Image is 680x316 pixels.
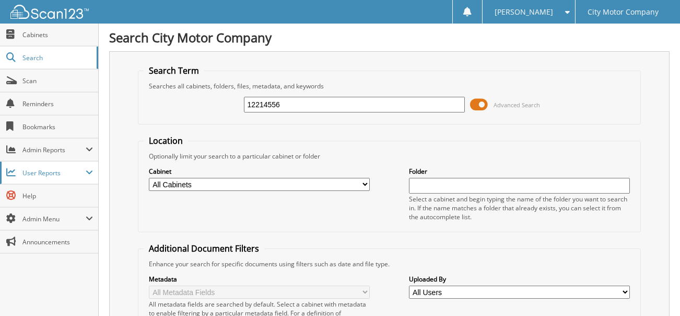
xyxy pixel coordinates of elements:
[144,243,264,254] legend: Additional Document Filters
[409,167,630,176] label: Folder
[494,101,540,109] span: Advanced Search
[109,29,670,46] h1: Search City Motor Company
[10,5,89,19] img: scan123-logo-white.svg
[22,145,86,154] span: Admin Reports
[409,195,630,221] div: Select a cabinet and begin typing the name of the folder you want to search in. If the name match...
[22,191,93,200] span: Help
[22,238,93,246] span: Announcements
[495,9,553,15] span: [PERSON_NAME]
[22,99,93,108] span: Reminders
[22,30,93,39] span: Cabinets
[409,275,630,284] label: Uploaded By
[22,53,91,62] span: Search
[22,215,86,223] span: Admin Menu
[144,65,204,76] legend: Search Term
[22,76,93,85] span: Scan
[149,167,370,176] label: Cabinet
[144,259,636,268] div: Enhance your search for specific documents using filters such as date and file type.
[149,275,370,284] label: Metadata
[22,168,86,177] span: User Reports
[144,152,636,161] div: Optionally limit your search to a particular cabinet or folder
[628,266,680,316] iframe: Chat Widget
[588,9,659,15] span: City Motor Company
[22,122,93,131] span: Bookmarks
[144,82,636,91] div: Searches all cabinets, folders, files, metadata, and keywords
[144,135,188,146] legend: Location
